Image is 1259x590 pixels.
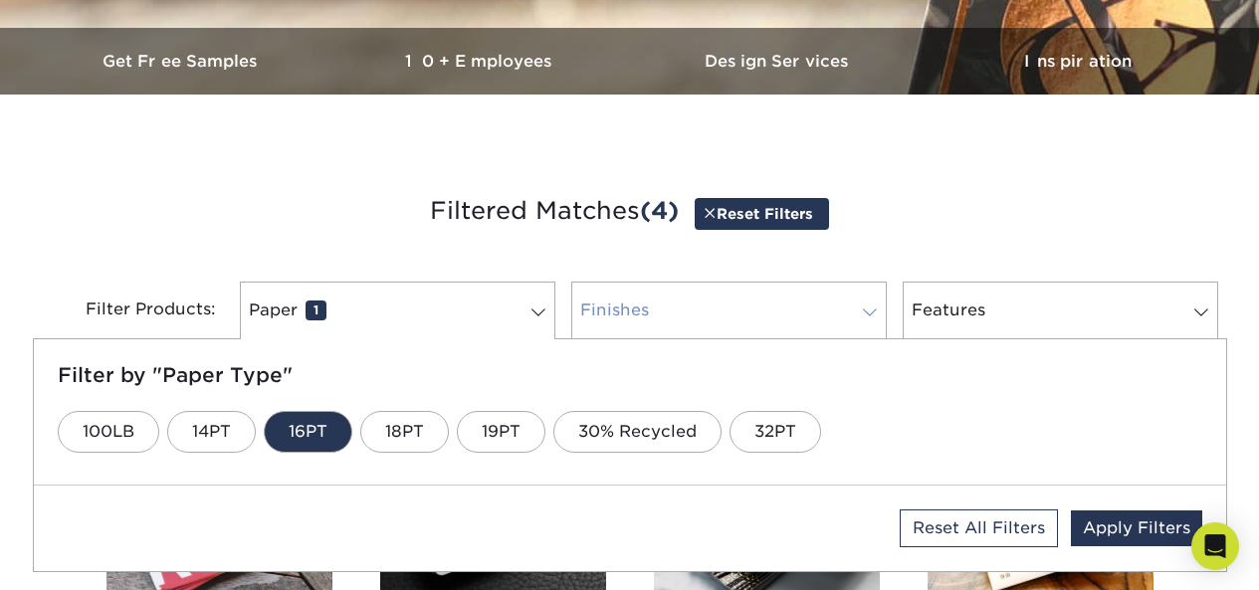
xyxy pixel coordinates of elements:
[240,282,555,339] a: Paper1
[903,282,1218,339] a: Features
[331,52,630,71] h3: 10+ Employees
[929,28,1227,95] a: Inspiration
[48,166,1212,258] h3: Filtered Matches
[553,411,722,453] a: 30% Recycled
[640,196,679,225] span: (4)
[1071,510,1202,546] a: Apply Filters
[167,411,256,453] a: 14PT
[33,282,232,339] div: Filter Products:
[571,282,887,339] a: Finishes
[33,52,331,71] h3: Get Free Samples
[58,363,1202,387] h5: Filter by "Paper Type"
[630,52,929,71] h3: Design Services
[331,28,630,95] a: 10+ Employees
[360,411,449,453] a: 18PT
[33,28,331,95] a: Get Free Samples
[457,411,545,453] a: 19PT
[929,52,1227,71] h3: Inspiration
[306,300,326,320] span: 1
[900,509,1058,547] a: Reset All Filters
[1191,522,1239,570] div: Open Intercom Messenger
[730,411,821,453] a: 32PT
[58,411,159,453] a: 100LB
[264,411,352,453] a: 16PT
[630,28,929,95] a: Design Services
[695,198,829,229] a: Reset Filters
